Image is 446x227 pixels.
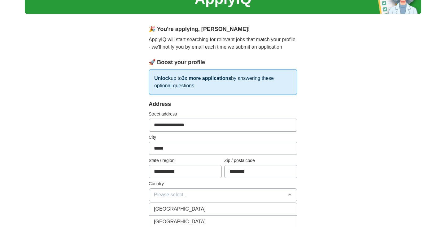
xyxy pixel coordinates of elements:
label: Country [149,181,297,187]
label: State / region [149,157,222,164]
strong: 3x more applications [182,76,231,81]
strong: Unlock [154,76,171,81]
label: Street address [149,111,297,117]
span: Please select... [154,191,188,199]
span: [GEOGRAPHIC_DATA] [154,205,206,213]
label: City [149,134,297,141]
p: up to by answering these optional questions [149,69,297,95]
div: 🚀 Boost your profile [149,58,297,67]
label: Zip / postalcode [224,157,297,164]
div: 🎉 You're applying , [PERSON_NAME] ! [149,25,297,33]
p: ApplyIQ will start searching for relevant jobs that match your profile - we'll notify you by emai... [149,36,297,51]
div: Address [149,100,297,108]
span: [GEOGRAPHIC_DATA] [154,218,206,225]
button: Please select... [149,188,297,201]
